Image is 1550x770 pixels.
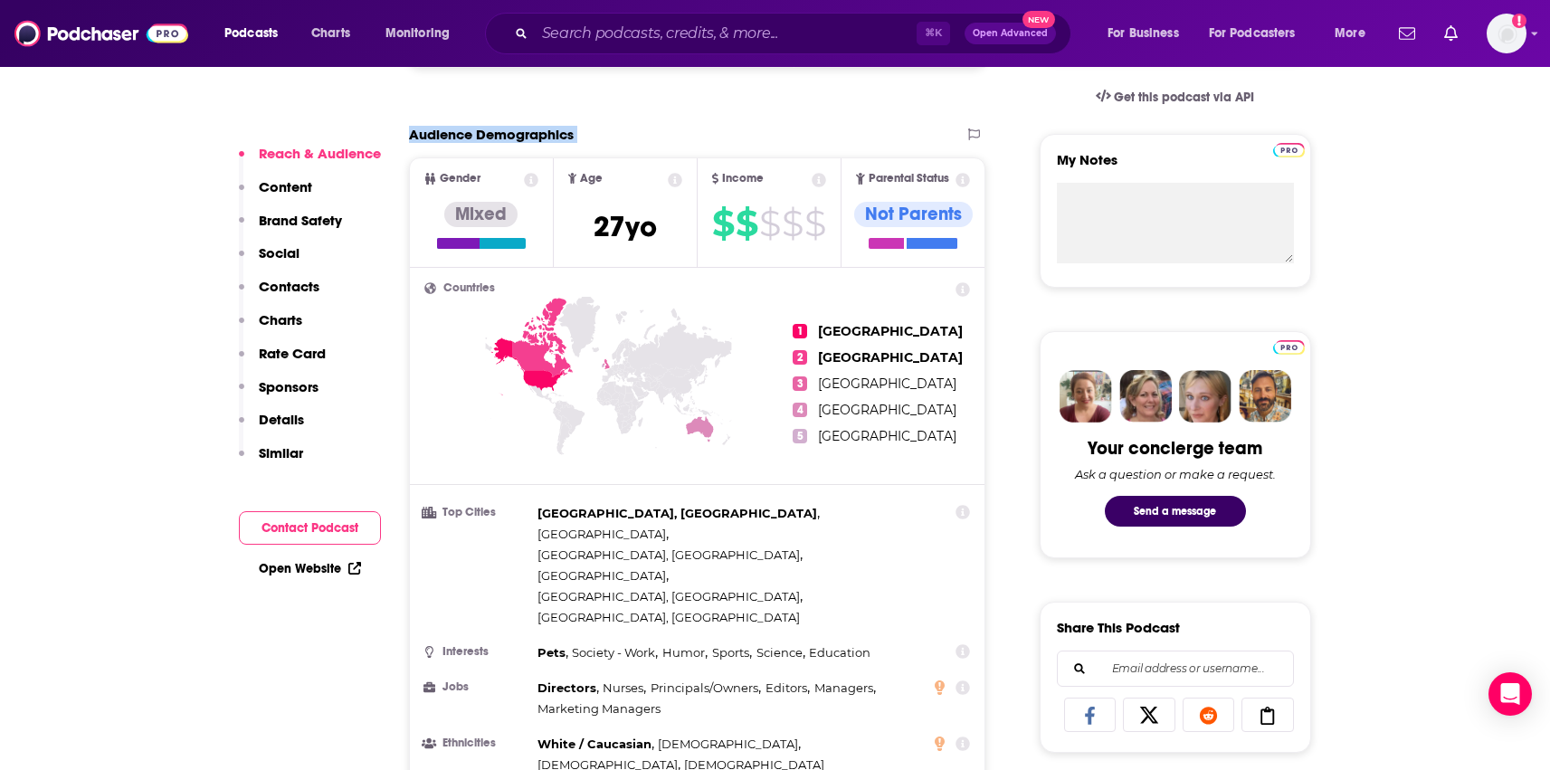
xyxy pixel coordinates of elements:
span: , [756,642,805,663]
span: , [537,566,669,586]
img: Podchaser Pro [1273,340,1305,355]
span: New [1022,11,1055,28]
button: Send a message [1105,496,1246,527]
span: [GEOGRAPHIC_DATA] [537,568,666,583]
p: Contacts [259,278,319,295]
a: Share on Reddit [1183,698,1235,732]
img: Podchaser Pro [1273,143,1305,157]
img: User Profile [1487,14,1526,53]
button: Show profile menu [1487,14,1526,53]
span: Open Advanced [973,29,1048,38]
span: [GEOGRAPHIC_DATA] [818,375,956,392]
button: Similar [239,444,303,478]
button: Contact Podcast [239,511,381,545]
span: , [814,678,876,699]
a: Show notifications dropdown [1392,18,1422,49]
span: More [1335,21,1365,46]
div: Your concierge team [1088,437,1262,460]
span: For Business [1108,21,1179,46]
span: Podcasts [224,21,278,46]
p: Reach & Audience [259,145,381,162]
button: Details [239,411,304,444]
span: , [537,734,654,755]
button: Content [239,178,312,212]
img: Podchaser - Follow, Share and Rate Podcasts [14,16,188,51]
span: , [537,586,803,607]
p: Similar [259,444,303,461]
button: Social [239,244,300,278]
span: [GEOGRAPHIC_DATA], [GEOGRAPHIC_DATA] [537,610,800,624]
span: Monitoring [385,21,450,46]
span: $ [736,209,757,238]
span: , [537,524,669,545]
span: , [658,734,801,755]
span: $ [782,209,803,238]
p: Rate Card [259,345,326,362]
span: [GEOGRAPHIC_DATA], [GEOGRAPHIC_DATA] [537,547,800,562]
span: Nurses [603,680,643,695]
div: Search podcasts, credits, & more... [502,13,1089,54]
div: Search followers [1057,651,1294,687]
span: Directors [537,680,596,695]
span: Gender [440,173,480,185]
button: Rate Card [239,345,326,378]
span: For Podcasters [1209,21,1296,46]
span: 27 yo [594,209,657,244]
span: Countries [443,282,495,294]
a: Open Website [259,561,361,576]
span: [GEOGRAPHIC_DATA] [818,428,956,444]
button: open menu [1322,19,1388,48]
span: , [537,545,803,566]
div: Not Parents [854,202,973,227]
span: [GEOGRAPHIC_DATA] [818,323,963,339]
span: Get this podcast via API [1114,90,1254,105]
span: [GEOGRAPHIC_DATA] [818,402,956,418]
h2: Audience Demographics [409,126,574,143]
span: Marketing Managers [537,701,661,716]
button: Charts [239,311,302,345]
span: Education [809,645,870,660]
img: Sydney Profile [1060,370,1112,423]
input: Search podcasts, credits, & more... [535,19,917,48]
span: Humor [662,645,705,660]
p: Charts [259,311,302,328]
h3: Share This Podcast [1057,619,1180,636]
span: 3 [793,376,807,391]
span: [GEOGRAPHIC_DATA] [537,527,666,541]
span: Principals/Owners [651,680,758,695]
span: [GEOGRAPHIC_DATA] [818,349,963,366]
span: , [662,642,708,663]
a: Show notifications dropdown [1437,18,1465,49]
button: open menu [1095,19,1202,48]
p: Brand Safety [259,212,342,229]
span: Pets [537,645,566,660]
span: Managers [814,680,873,695]
span: $ [759,209,780,238]
span: , [651,678,761,699]
h3: Top Cities [424,507,530,518]
p: Content [259,178,312,195]
button: Sponsors [239,378,319,412]
span: Age [580,173,603,185]
button: Contacts [239,278,319,311]
span: Society - Work [572,645,655,660]
span: Logged in as rowan.sullivan [1487,14,1526,53]
a: Get this podcast via API [1081,75,1269,119]
div: Mixed [444,202,518,227]
img: Barbara Profile [1119,370,1172,423]
h3: Ethnicities [424,737,530,749]
span: 1 [793,324,807,338]
span: 2 [793,350,807,365]
p: Sponsors [259,378,319,395]
a: Share on X/Twitter [1123,698,1175,732]
span: , [572,642,658,663]
svg: Add a profile image [1512,14,1526,28]
span: White / Caucasian [537,737,651,751]
span: [GEOGRAPHIC_DATA], [GEOGRAPHIC_DATA] [537,589,800,604]
span: , [537,503,820,524]
span: Editors [765,680,807,695]
span: , [765,678,810,699]
span: [DEMOGRAPHIC_DATA] [658,737,798,751]
span: Science [756,645,803,660]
